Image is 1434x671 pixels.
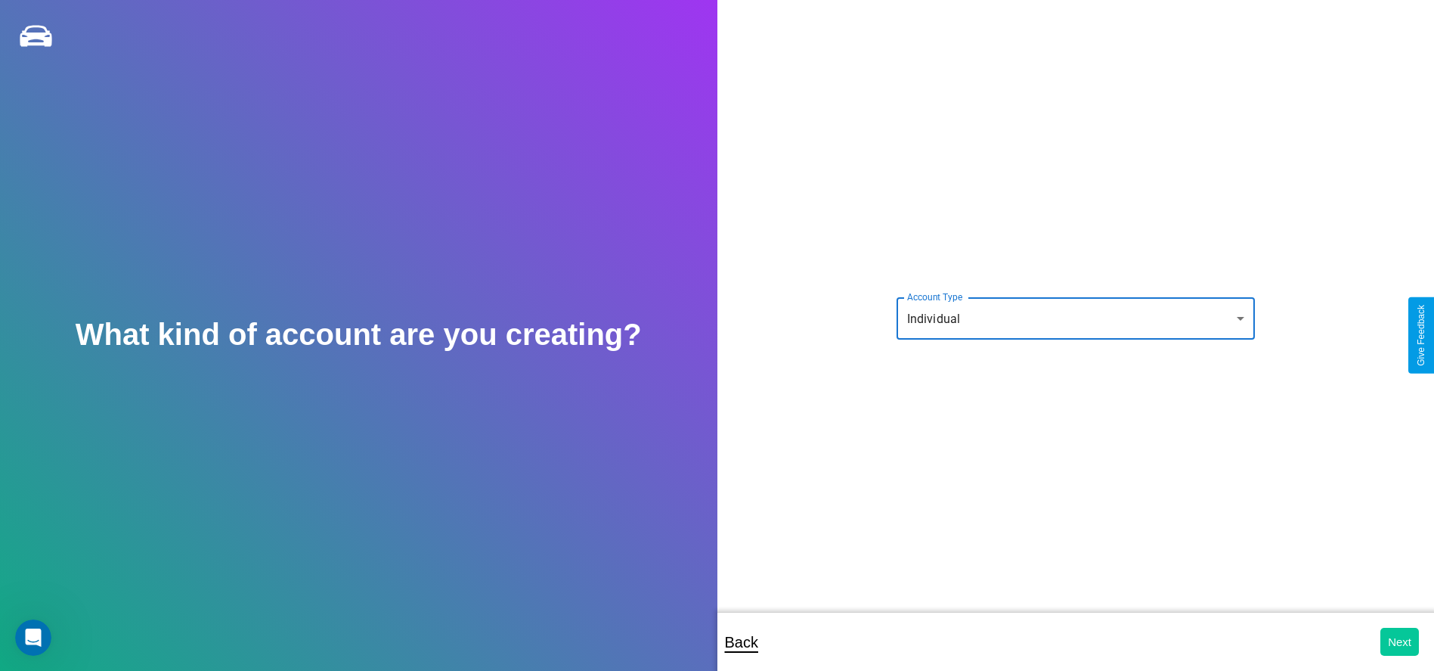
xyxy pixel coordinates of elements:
[907,290,962,303] label: Account Type
[15,620,51,656] iframe: Intercom live chat
[76,318,642,352] h2: What kind of account are you creating?
[1380,628,1419,656] button: Next
[1416,305,1426,366] div: Give Feedback
[725,629,758,656] p: Back
[897,297,1255,340] div: Individual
